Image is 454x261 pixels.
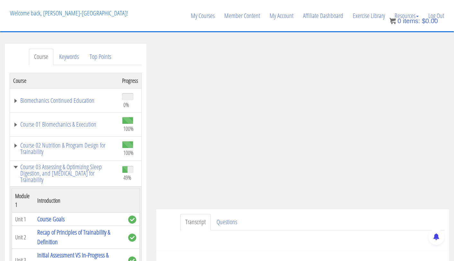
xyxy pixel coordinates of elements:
a: Transcript [180,214,211,230]
a: Course [29,49,53,65]
a: Keywords [54,49,84,65]
span: 100% [123,125,134,132]
span: 49% [123,174,131,181]
a: My Account [265,0,298,31]
img: icon11.png [389,18,396,24]
span: 0% [123,101,129,108]
a: Log Out [423,0,449,31]
a: Questions [211,214,242,230]
a: Course 01 Biomechanics & Execution [13,121,116,128]
p: Welcome back, [PERSON_NAME]-[GEOGRAPHIC_DATA]! [5,0,133,26]
span: 100% [123,149,134,156]
a: My Courses [186,0,219,31]
a: Top Points [85,49,116,65]
a: Member Content [219,0,265,31]
a: Resources [390,0,423,31]
a: Exercise Library [348,0,390,31]
td: Unit 1 [12,213,34,226]
td: Unit 2 [12,226,34,249]
a: Course 02 Nutrition & Program Design for Trainability [13,142,116,155]
th: Course [10,73,119,88]
span: $ [422,17,425,24]
a: Recap of Principles of Trainability & Definition [37,228,110,246]
th: Introduction [34,188,125,213]
th: Module 1 [12,188,34,213]
span: items: [403,17,420,24]
bdi: 0.00 [422,17,438,24]
span: complete [128,234,136,242]
a: Biomechanics Continued Education [13,97,116,104]
span: complete [128,216,136,224]
a: Affiliate Dashboard [298,0,348,31]
a: Course 03 Assessing & Optimizing Sleep Digestion, and [MEDICAL_DATA] for Trainability [13,164,116,183]
th: Progress [119,73,142,88]
a: 0 items: $0.00 [389,17,438,24]
a: Course Goals [37,215,65,223]
span: 0 [397,17,401,24]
